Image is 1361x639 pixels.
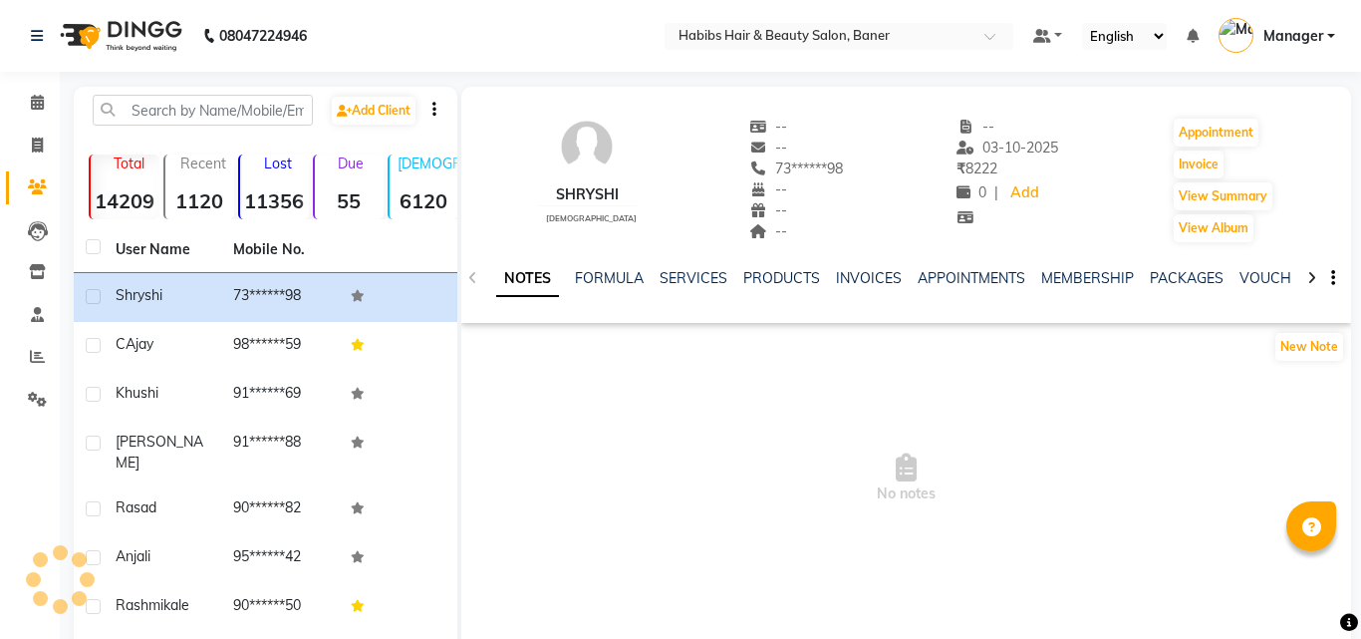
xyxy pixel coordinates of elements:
div: Shryshi [538,184,637,205]
strong: 6120 [390,188,458,213]
b: 08047224946 [219,8,307,64]
span: rasad [116,498,156,516]
p: [DEMOGRAPHIC_DATA] [398,155,458,172]
span: | [994,182,998,203]
span: 0 [956,183,986,201]
img: Manager [1219,18,1253,53]
span: [DEMOGRAPHIC_DATA] [546,213,637,223]
button: Appointment [1174,119,1258,147]
button: View Summary [1174,182,1272,210]
span: -- [956,118,994,136]
span: anjali [116,547,150,565]
strong: 14209 [91,188,159,213]
span: -- [750,118,788,136]
th: User Name [104,227,221,273]
a: FORMULA [575,269,644,287]
span: Shryshi [116,286,162,304]
a: PRODUCTS [743,269,820,287]
span: -- [750,222,788,240]
span: Manager [1263,26,1323,47]
img: avatar [557,117,617,176]
p: Total [99,155,159,172]
span: ₹ [956,160,965,177]
span: 03-10-2025 [956,139,1058,157]
a: MEMBERSHIP [1041,269,1134,287]
a: Add [1006,179,1041,207]
button: New Note [1275,333,1343,361]
span: -- [750,139,788,157]
span: [PERSON_NAME] [116,433,203,472]
span: C [116,335,126,353]
strong: 55 [315,188,384,213]
p: Lost [248,155,309,172]
p: Recent [173,155,234,172]
th: Mobile No. [221,227,339,273]
span: Ajay [126,335,153,353]
button: Invoice [1174,151,1224,178]
strong: 11356 [240,188,309,213]
span: kale [163,596,189,614]
span: No notes [461,379,1351,578]
a: Add Client [332,97,415,125]
a: APPOINTMENTS [918,269,1025,287]
span: Rashmi [116,596,163,614]
a: NOTES [496,261,559,297]
span: khushi [116,384,158,402]
span: -- [750,201,788,219]
a: SERVICES [660,269,727,287]
input: Search by Name/Mobile/Email/Code [93,95,313,126]
a: VOUCHERS [1239,269,1318,287]
button: View Album [1174,214,1253,242]
strong: 1120 [165,188,234,213]
span: 8222 [956,160,997,177]
a: INVOICES [836,269,902,287]
img: logo [51,8,187,64]
span: -- [750,180,788,198]
a: PACKAGES [1150,269,1224,287]
p: Due [319,155,384,172]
